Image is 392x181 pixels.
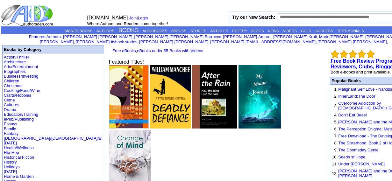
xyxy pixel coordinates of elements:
a: Essays [4,122,17,126]
a: SIGNED BOOKS [64,29,92,33]
a: Cooking/Food/Wine [4,88,40,93]
a: Cultures [4,102,19,107]
a: My Maine Journal [239,124,281,129]
font: 8. [334,141,338,145]
a: Don't Eat Bees! [338,113,367,117]
a: [PERSON_NAME] [PERSON_NAME] Barrucco [134,34,221,39]
a: [PERSON_NAME] [PERSON_NAME] [63,34,132,39]
a: [DATE] [4,141,17,145]
font: i [133,35,134,39]
a: Join [129,16,137,20]
a: [DATE] [4,169,17,174]
a: Action/Thriller [4,55,29,59]
label: Try our New Search: [232,15,275,20]
font: i [273,35,273,39]
font: 10. [332,155,338,159]
font: 1. [334,87,338,92]
font: Where Authors and Readers come together! [87,21,168,26]
a: Deadly Defiance, A Stan Turner Mystery [150,124,191,129]
a: [PERSON_NAME] [EMAIL_ADDRESS][DOMAIN_NAME] [210,39,316,44]
font: i [318,35,319,39]
a: [PERSON_NAME] #shock stories [76,39,138,44]
a: Health/Wellness [4,145,34,150]
a: Mark [PERSON_NAME] [319,34,363,39]
font: i [139,40,139,44]
a: Login [138,16,148,20]
a: Arts/Entertainment [4,64,38,69]
font: Featured Titles! [109,59,144,65]
a: Seeds sf Hope [338,155,365,159]
a: Biographies [4,69,26,74]
font: : [29,34,62,39]
a: Crime [4,98,15,102]
a: Free eBooks [112,48,136,53]
a: Holidays [4,164,20,169]
font: | [129,16,150,20]
font: Both e-books and print available. [331,70,391,74]
a: History [4,160,17,164]
a: POETRY [232,29,247,33]
font: i [210,40,210,44]
img: bigemptystars.png [349,50,357,58]
a: ePub/Publishing [4,117,34,122]
font: 7. [334,134,338,138]
img: bigemptystars.png [367,50,375,58]
img: bigemptystars.png [358,50,366,58]
a: Family [4,126,16,131]
a: eBooks under $5 [137,48,168,53]
a: Historical Fiction [4,155,34,160]
font: i [222,35,223,39]
a: [DEMOGRAPHIC_DATA]/[DEMOGRAPHIC_DATA]/Bi [4,136,103,141]
a: Fantasy [4,131,18,136]
a: Under [PERSON_NAME] [338,162,385,166]
a: Hip-Hop [4,150,19,155]
a: [PERSON_NAME] [PERSON_NAME] [317,39,387,44]
a: Children [4,79,19,83]
font: [DOMAIN_NAME] [87,15,128,20]
img: logo_ad.gif [1,4,54,26]
a: ARTICLES [210,29,228,33]
img: 8865.jpg [192,65,237,129]
a: InnerLand:The Door [338,94,375,99]
a: Home & Garden [4,174,34,179]
font: 3. [334,103,338,108]
a: Business/Investing [4,74,38,79]
a: The Doomsday Genie [338,148,378,152]
a: BLOGS [251,29,264,33]
font: 9. [334,148,338,152]
a: Architecture [4,59,26,64]
a: AUTHORS [96,29,114,33]
a: [PERSON_NAME] Amarel [223,34,272,39]
font: 2. [334,94,338,99]
a: Drama [4,107,16,112]
img: bigemptystars.png [340,50,348,58]
img: 77849.jpg [239,65,281,129]
a: TESTIMONIALS [337,29,364,33]
font: 12. [332,171,338,176]
a: [PERSON_NAME] [PERSON_NAME] [139,39,208,44]
a: Crafts/Hobbies [4,93,31,98]
a: VIDEOS [283,29,297,33]
font: 6. [334,127,338,131]
a: [PERSON_NAME] Kraft [273,34,317,39]
a: Christmas [4,83,23,88]
img: 66582.jpg [109,65,149,129]
b: Books by Category [4,47,41,52]
a: Free Download - The Belgian Curtain - Europe after Communism [192,124,237,129]
font: , , [110,48,203,53]
a: Featured Authors [29,34,61,39]
font: Popular Books [331,78,361,83]
a: Books with Videos [169,48,203,53]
